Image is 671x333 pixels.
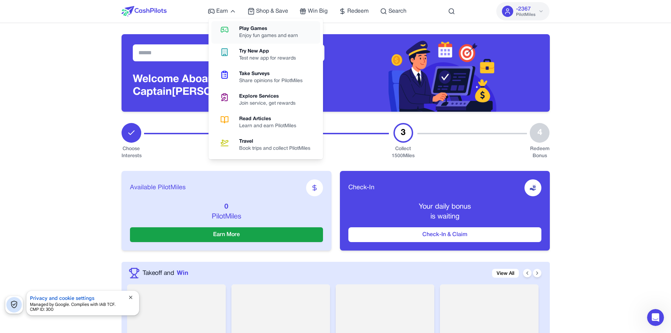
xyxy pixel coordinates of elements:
span: Earn [216,7,228,16]
div: Learn and earn PilotMiles [239,123,302,130]
a: View All [492,269,519,278]
button: -2367PilotMiles [496,2,549,20]
span: PilotMiles [516,12,535,18]
span: Takeoff and [143,269,174,278]
span: Win [177,269,188,278]
div: Enjoy fun games and earn [239,32,304,39]
div: Read Articles [239,116,302,123]
div: Redeem Bonus [530,146,549,160]
button: Check-In & Claim [348,227,541,242]
span: Check-In [348,183,374,193]
span: -2367 [516,5,531,13]
a: Takeoff andWin [143,269,188,278]
iframe: Intercom live chat [647,309,664,326]
a: Earn [208,7,236,16]
a: Shop & Save [248,7,288,16]
span: Redeem [347,7,369,16]
a: Take SurveysShare opinions for PilotMiles [211,66,320,89]
div: Collect 1500 Miles [392,146,415,160]
div: Test new app for rewards [239,55,302,62]
img: CashPilots Logo [122,6,167,17]
div: Try New App [239,48,302,55]
div: Explore Services [239,93,301,100]
div: Share opinions for PilotMiles [239,78,308,85]
span: Search [389,7,406,16]
span: Win Big [308,7,328,16]
a: Try New AppTest new app for rewards [211,44,320,66]
span: Available PilotMiles [130,183,186,193]
p: PilotMiles [130,212,323,222]
div: Choose Interests [122,146,141,160]
p: Your daily bonus [348,202,541,212]
span: is waiting [430,214,459,220]
a: Search [380,7,406,16]
p: 0 [130,202,323,212]
a: Read ArticlesLearn and earn PilotMiles [211,111,320,134]
h3: Welcome Aboard, Captain [PERSON_NAME]! [133,73,324,99]
a: Win Big [299,7,328,16]
img: receive-dollar [529,184,536,191]
div: 3 [393,123,413,143]
span: Shop & Save [256,7,288,16]
div: Travel [239,138,316,145]
div: Play Games [239,25,304,32]
button: Earn More [130,227,323,242]
div: 4 [530,123,549,143]
a: Play GamesEnjoy fun games and earn [211,21,320,44]
div: Take Surveys [239,70,308,78]
a: TravelBook trips and collect PilotMiles [211,134,320,156]
a: Redeem [339,7,369,16]
div: Join service, get rewards [239,100,301,107]
a: Explore ServicesJoin service, get rewards [211,89,320,111]
img: Header decoration [389,34,497,112]
div: Book trips and collect PilotMiles [239,145,316,152]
